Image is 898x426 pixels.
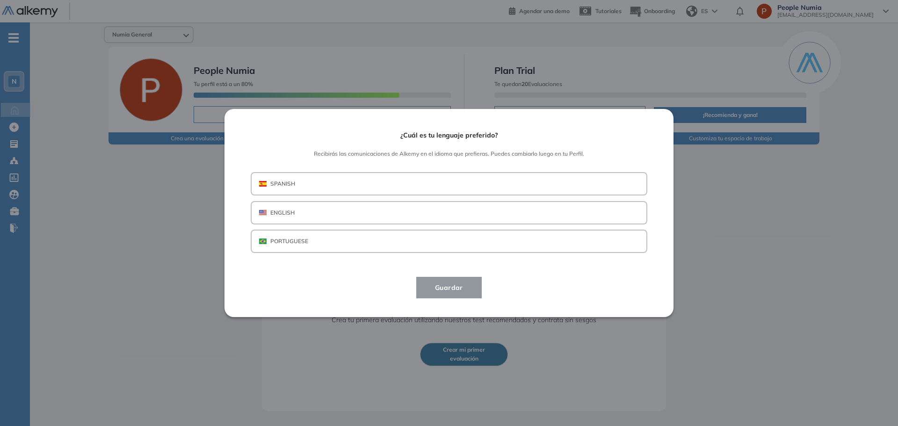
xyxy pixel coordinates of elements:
p: ENGLISH [270,209,295,217]
iframe: Chat Widget [730,318,898,426]
p: PORTUGUESE [270,237,308,245]
button: BRAPORTUGUESE [251,230,647,253]
button: ESPSPANISH [251,172,647,195]
span: ¿Cuál es tu lenguaje preferido? [251,131,647,139]
img: USA [259,210,267,216]
button: Guardar [416,277,482,298]
button: USAENGLISH [251,201,647,224]
p: SPANISH [270,180,295,188]
span: Recibirás las comunicaciones de Alkemy en el idioma que prefieras. Puedes cambiarlo luego en tu P... [251,151,647,157]
img: ESP [259,181,267,187]
span: Guardar [427,282,471,293]
div: Widget de chat [730,318,898,426]
img: BRA [259,238,267,244]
